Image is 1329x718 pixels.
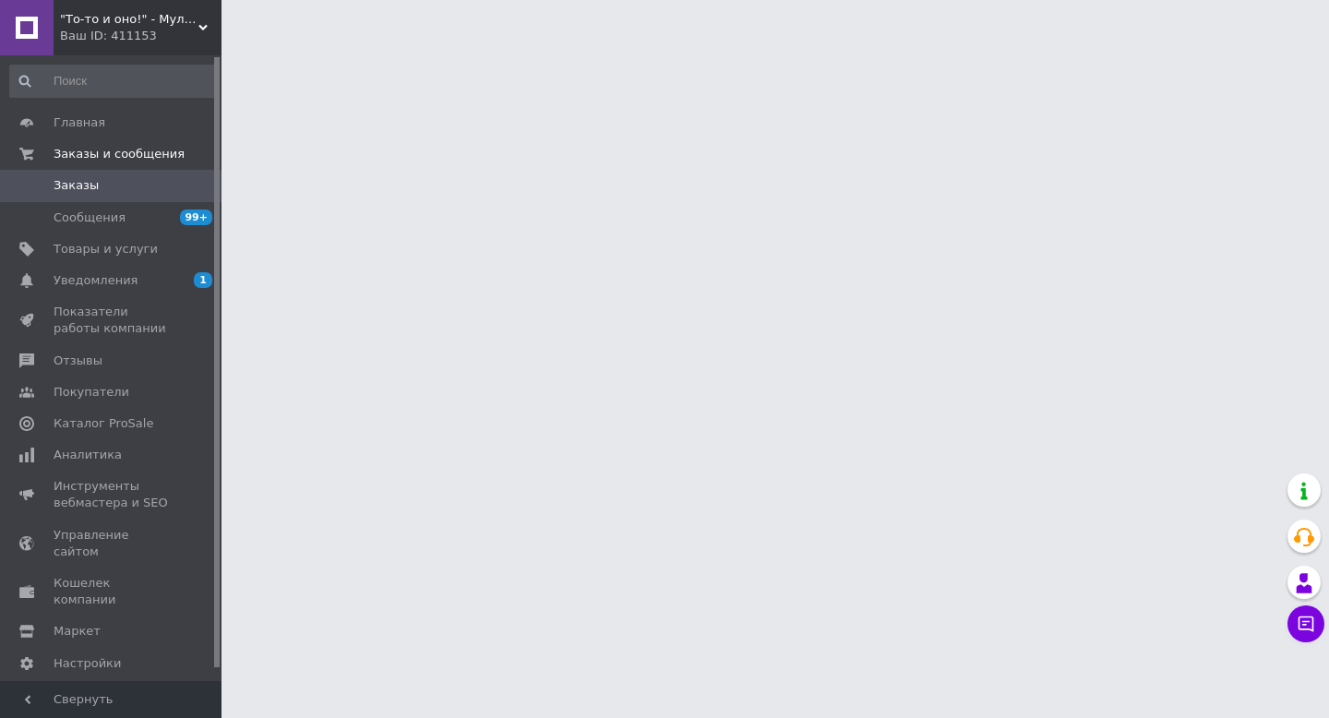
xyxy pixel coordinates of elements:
span: Каталог ProSale [54,415,153,432]
span: Настройки [54,655,121,672]
span: Заказы и сообщения [54,146,185,162]
span: Показатели работы компании [54,304,171,337]
span: Кошелек компании [54,575,171,608]
span: Покупатели [54,384,129,401]
input: Поиск [9,65,218,98]
span: Сообщения [54,209,126,226]
span: "То-то и оно!" - Мультимаркет праздника [60,11,198,28]
span: Аналитика [54,447,122,463]
span: Главная [54,114,105,131]
button: Чат с покупателем [1287,605,1324,642]
span: Уведомления [54,272,138,289]
span: Маркет [54,623,101,640]
span: 1 [194,272,212,288]
span: Отзывы [54,353,102,369]
span: Инструменты вебмастера и SEO [54,478,171,511]
span: Управление сайтом [54,527,171,560]
span: Товары и услуги [54,241,158,257]
span: 99+ [180,209,212,225]
div: Ваш ID: 411153 [60,28,221,44]
span: Заказы [54,177,99,194]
